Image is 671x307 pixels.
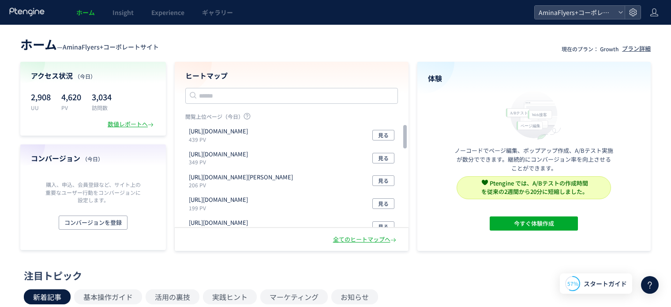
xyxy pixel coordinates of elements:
[202,8,233,17] span: ギャラリー
[189,136,251,143] p: 439 PV
[189,127,248,136] p: https://aminaflyers.amina-co.jp
[372,153,394,163] button: 見る
[562,45,619,53] p: 現在のプラン： Growth
[481,179,588,196] span: Ptengine では、A/Bテストの作成時間 を従来の2週間から20分に短縮しました。
[622,45,651,53] div: プラン詳細
[331,289,378,304] button: お知らせ
[31,104,51,111] p: UU
[482,179,488,186] img: svg+xml,%3c
[567,280,578,287] span: 57%
[372,175,394,186] button: 見る
[75,72,96,80] span: （今日）
[43,181,143,203] p: 購入、申込、会員登録など、サイト上の重要なユーザー行動をコンバージョンに設定します。
[64,216,122,230] span: コンバージョンを登録
[151,8,184,17] span: Experience
[185,71,398,81] h4: ヒートマップ
[502,89,566,140] img: home_experience_onbo_jp-C5-EgdA0.svg
[378,153,389,163] span: 見る
[61,90,81,104] p: 4,620
[31,90,51,104] p: 2,908
[189,181,296,189] p: 206 PV
[31,71,155,81] h4: アクセス状況
[185,113,398,124] p: 閲覧上位ページ（今日）
[189,150,248,159] p: https://www.amina-co.jp/service/globalcamp
[378,175,389,186] span: 見る
[454,146,613,173] p: ノーコードでページ編集、ポップアップ作成、A/Bテスト実施が数分でできます。継続的にコンバージョン率を向上させることができます。
[189,196,248,204] p: https://www.amina-co.jp/news
[189,173,293,182] p: https://www.amina-co.jp/shoplist/cayhane
[514,216,554,231] span: 今すぐ体験作成
[189,227,251,235] p: 199 PV
[63,42,159,51] span: AminaFlyers+コーポレートサイト
[203,289,257,304] button: 実践ヒント
[82,155,103,163] span: （今日）
[378,198,389,209] span: 見る
[92,90,112,104] p: 3,034
[76,8,95,17] span: ホーム
[24,289,71,304] button: 新着記事
[59,216,127,230] button: コンバージョンを登録
[112,8,134,17] span: Insight
[584,279,627,288] span: スタートガイド
[146,289,199,304] button: 活用の裏技
[372,198,394,209] button: 見る
[20,35,57,53] span: ホーム
[490,216,578,231] button: 今すぐ体験作成
[189,204,251,212] p: 199 PV
[378,130,389,140] span: 見る
[20,35,159,53] div: —
[428,73,641,83] h4: 体験
[31,153,155,163] h4: コンバージョン
[189,158,251,166] p: 349 PV
[378,221,389,232] span: 見る
[189,219,248,227] p: https://www.amina-co.jp/news/detail/476
[108,120,155,129] div: 数値レポートへ
[61,104,81,111] p: PV
[333,235,398,244] div: 全てのヒートマップへ
[74,289,142,304] button: 基本操作ガイド
[92,104,112,111] p: 訪問数
[536,6,615,19] span: AminaFlyers+コーポレートサイト
[372,221,394,232] button: 見る
[24,269,643,282] div: 注目トピック
[372,130,394,140] button: 見る
[260,289,328,304] button: マーケティング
